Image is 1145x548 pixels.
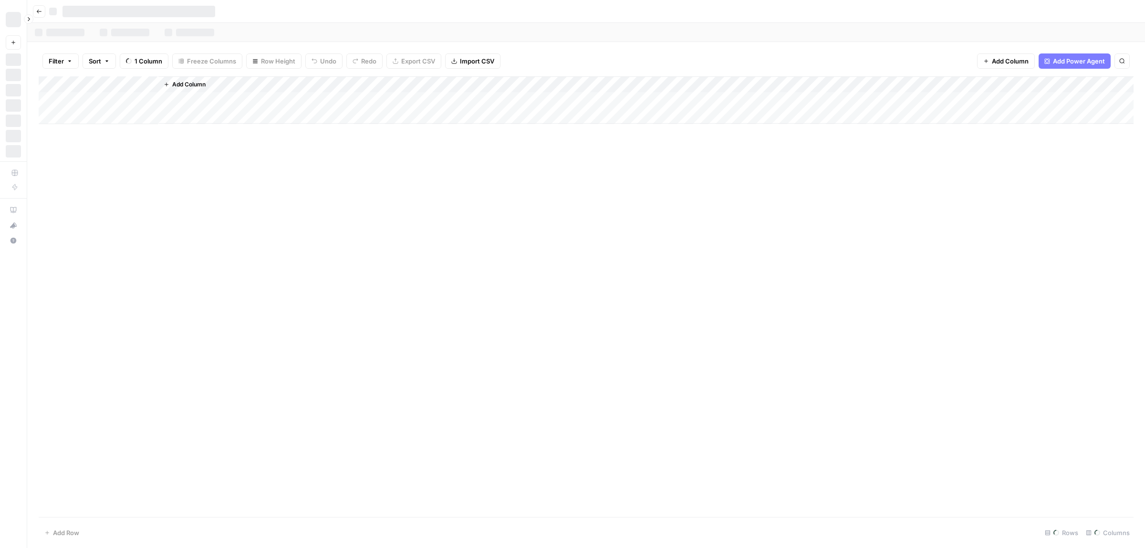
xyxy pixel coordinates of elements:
span: Row Height [261,56,295,66]
span: Filter [49,56,64,66]
button: Filter [42,53,79,69]
button: Sort [83,53,116,69]
button: Help + Support [6,233,21,248]
button: Undo [305,53,343,69]
button: What's new? [6,218,21,233]
div: Rows [1041,525,1082,540]
span: 1 Column [135,56,162,66]
span: Export CSV [401,56,435,66]
span: Add Column [992,56,1029,66]
button: Import CSV [445,53,500,69]
span: Undo [320,56,336,66]
span: Add Power Agent [1053,56,1105,66]
button: Add Power Agent [1039,53,1111,69]
span: Freeze Columns [187,56,236,66]
button: 1 Column [120,53,168,69]
button: Add Column [160,78,209,91]
span: Sort [89,56,101,66]
span: Add Row [53,528,79,537]
button: Redo [346,53,383,69]
button: Add Row [39,525,85,540]
a: AirOps Academy [6,202,21,218]
div: What's new? [6,218,21,232]
button: Export CSV [386,53,441,69]
button: Freeze Columns [172,53,242,69]
button: Row Height [246,53,302,69]
button: Add Column [977,53,1035,69]
span: Redo [361,56,376,66]
div: Columns [1082,525,1134,540]
span: Add Column [172,80,206,89]
span: Import CSV [460,56,494,66]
